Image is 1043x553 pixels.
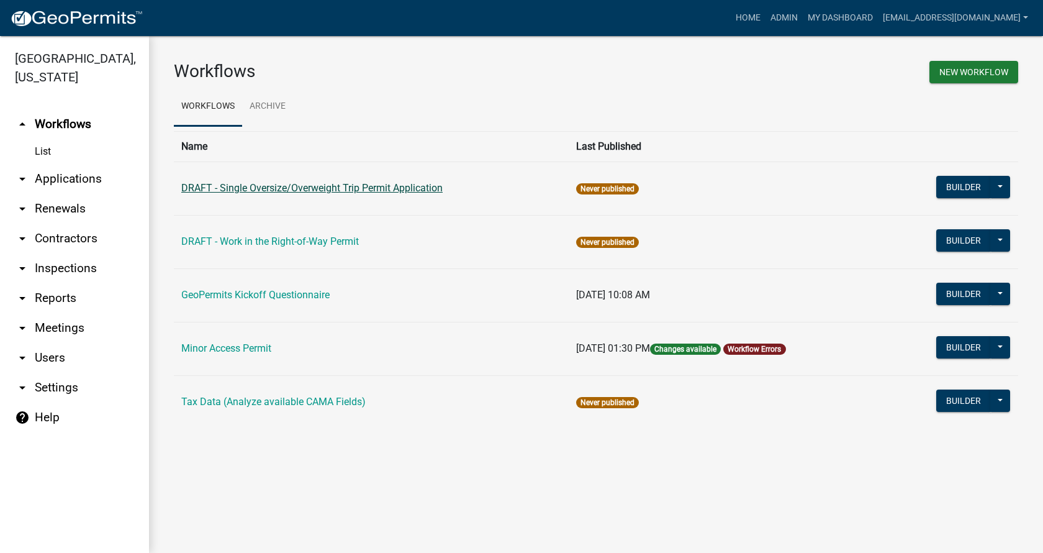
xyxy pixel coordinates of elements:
[181,235,359,247] a: DRAFT - Work in the Right-of-Way Permit
[174,87,242,127] a: Workflows
[15,410,30,425] i: help
[878,6,1033,30] a: [EMAIL_ADDRESS][DOMAIN_NAME]
[936,229,991,252] button: Builder
[181,396,366,408] a: Tax Data (Analyze available CAMA Fields)
[15,291,30,306] i: arrow_drop_down
[15,261,30,276] i: arrow_drop_down
[569,131,890,162] th: Last Published
[174,131,569,162] th: Name
[15,321,30,336] i: arrow_drop_down
[576,237,639,248] span: Never published
[936,176,991,198] button: Builder
[576,342,650,354] span: [DATE] 01:30 PM
[936,390,991,412] button: Builder
[576,183,639,194] span: Never published
[181,182,443,194] a: DRAFT - Single Oversize/Overweight Trip Permit Application
[181,289,330,301] a: GeoPermits Kickoff Questionnaire
[650,344,721,355] span: Changes available
[936,336,991,359] button: Builder
[15,350,30,365] i: arrow_drop_down
[765,6,803,30] a: Admin
[15,171,30,186] i: arrow_drop_down
[15,380,30,395] i: arrow_drop_down
[731,6,765,30] a: Home
[728,345,781,354] a: Workflow Errors
[576,397,639,408] span: Never published
[936,283,991,305] button: Builder
[181,342,271,354] a: Minor Access Permit
[929,61,1018,83] button: New Workflow
[174,61,587,82] h3: Workflows
[15,201,30,216] i: arrow_drop_down
[242,87,293,127] a: Archive
[803,6,878,30] a: My Dashboard
[576,289,650,301] span: [DATE] 10:08 AM
[15,231,30,246] i: arrow_drop_down
[15,117,30,132] i: arrow_drop_up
